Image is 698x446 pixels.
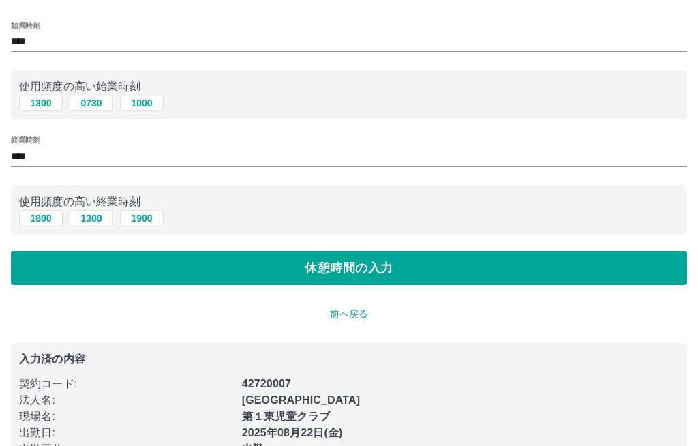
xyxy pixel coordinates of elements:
[242,394,361,406] b: [GEOGRAPHIC_DATA]
[11,135,40,145] label: 終業時刻
[19,194,679,210] p: 使用頻度の高い終業時刻
[70,210,113,226] button: 1300
[19,425,234,441] p: 出勤日 :
[11,307,687,321] p: 前へ戻る
[242,378,291,389] b: 42720007
[19,354,679,365] p: 入力済の内容
[19,376,234,392] p: 契約コード :
[19,210,63,226] button: 1800
[242,411,330,422] b: 第１東児童クラブ
[242,427,343,438] b: 2025年08月22日(金)
[120,95,164,111] button: 1000
[70,95,113,111] button: 0730
[19,408,234,425] p: 現場名 :
[120,210,164,226] button: 1900
[19,95,63,111] button: 1300
[19,78,679,95] p: 使用頻度の高い始業時刻
[11,251,687,285] button: 休憩時間の入力
[19,392,234,408] p: 法人名 :
[11,20,40,30] label: 始業時刻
